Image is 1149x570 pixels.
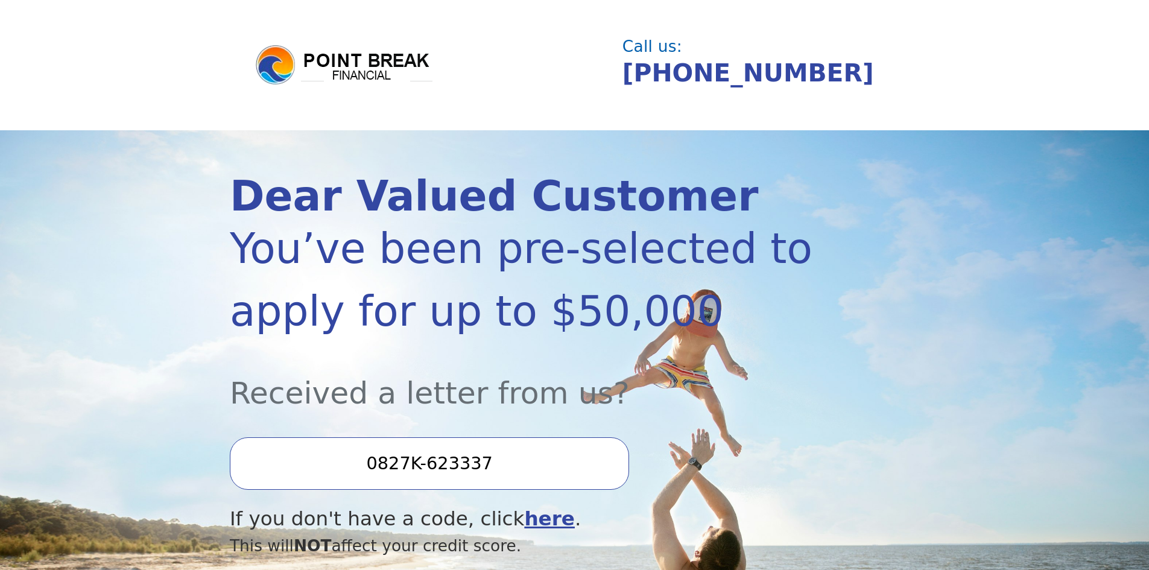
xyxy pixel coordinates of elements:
[524,507,575,530] a: here
[622,39,910,54] div: Call us:
[230,343,816,416] div: Received a letter from us?
[254,43,435,87] img: logo.png
[294,536,332,555] span: NOT
[230,176,816,217] div: Dear Valued Customer
[230,437,629,489] input: Enter your Offer Code:
[230,534,816,558] div: This will affect your credit score.
[230,504,816,534] div: If you don't have a code, click .
[230,217,816,343] div: You’ve been pre-selected to apply for up to $50,000
[622,59,874,87] a: [PHONE_NUMBER]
